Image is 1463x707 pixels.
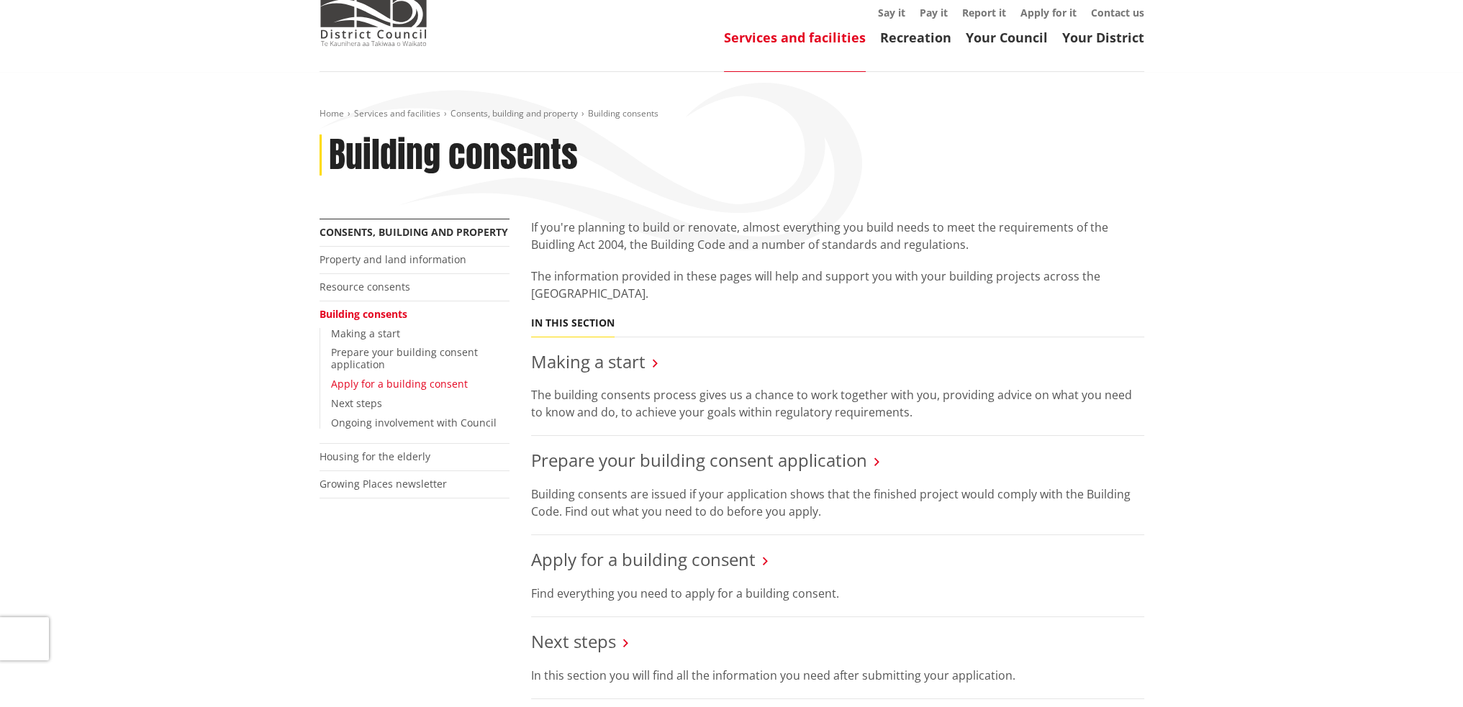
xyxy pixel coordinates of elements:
a: Ongoing involvement with Council [331,416,497,429]
p: The building consents process gives us a chance to work together with you, providing advice on wh... [531,386,1144,421]
a: Growing Places newsletter [320,477,447,491]
a: Prepare your building consent application [331,345,478,371]
iframe: Messenger Launcher [1397,647,1449,698]
nav: breadcrumb [320,108,1144,120]
a: Consents, building and property [320,225,508,239]
a: Apply for a building consent [531,547,756,571]
h5: In this section [531,317,615,329]
a: Property and land information [320,252,466,266]
p: Find everything you need to apply for a building consent. [531,585,1144,602]
span: Building consents [588,107,658,119]
p: If you're planning to build or renovate, almost everything you build needs to meet the requiremen... [531,219,1144,253]
a: Housing for the elderly [320,450,430,463]
a: Say it [878,6,905,19]
h1: Building consents [329,134,578,176]
a: Building consents [320,307,407,321]
p: In this section you will find all the information you need after submitting your application. [531,667,1144,684]
a: Services and facilities [724,29,866,46]
a: Making a start [331,327,400,340]
a: Recreation [880,29,951,46]
a: Home [320,107,344,119]
a: Prepare your building consent application [531,448,867,472]
p: The information provided in these pages will help and support you with your building projects acr... [531,268,1144,302]
a: Making a start [531,350,646,373]
a: Apply for it [1020,6,1077,19]
p: Building consents are issued if your application shows that the finished project would comply wit... [531,485,1144,520]
a: Report it [962,6,1006,19]
a: Next steps [531,629,616,653]
a: Resource consents [320,280,410,293]
a: Pay it [920,6,948,19]
a: Services and facilities [354,107,440,119]
a: Apply for a building consent [331,377,468,391]
a: Next steps [331,396,382,410]
a: Your District [1062,29,1144,46]
a: Your Council [966,29,1048,46]
a: Contact us [1091,6,1144,19]
a: Consents, building and property [450,107,578,119]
